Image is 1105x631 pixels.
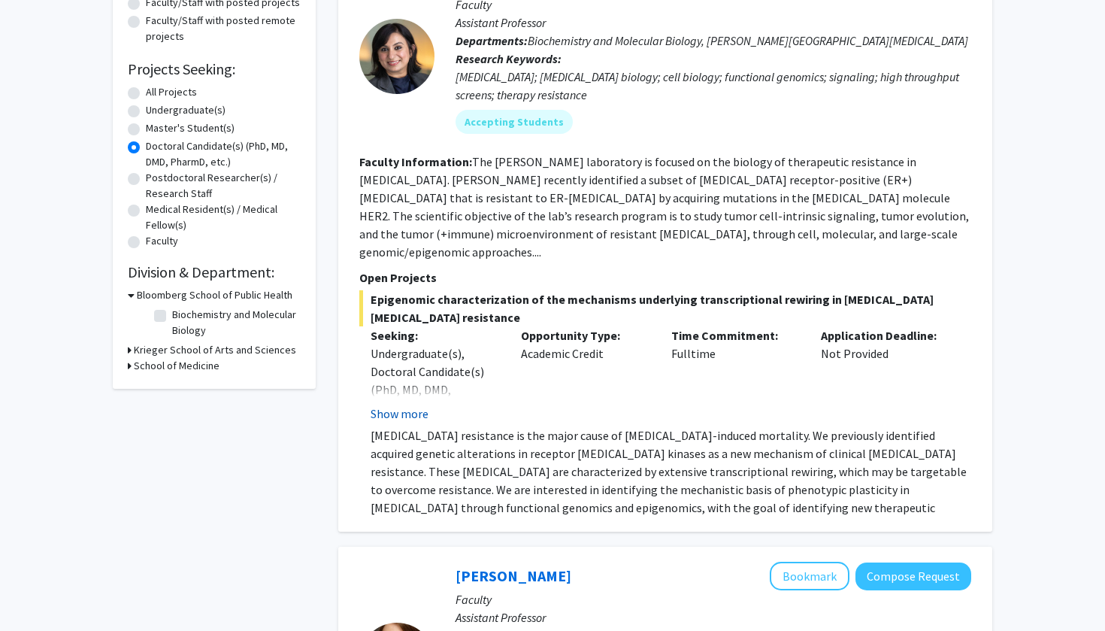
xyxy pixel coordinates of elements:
label: Medical Resident(s) / Medical Fellow(s) [146,202,301,233]
p: [MEDICAL_DATA] resistance is the major cause of [MEDICAL_DATA]-induced mortality. We previously i... [371,426,971,535]
label: Undergraduate(s) [146,102,226,118]
span: Biochemistry and Molecular Biology, [PERSON_NAME][GEOGRAPHIC_DATA][MEDICAL_DATA] [528,33,968,48]
b: Research Keywords: [456,51,562,66]
mat-chip: Accepting Students [456,110,573,134]
span: Epigenomic characterization of the mechanisms underlying transcriptional rewiring in [MEDICAL_DAT... [359,290,971,326]
p: Seeking: [371,326,498,344]
fg-read-more: The [PERSON_NAME] laboratory is focused on the biology of therapeutic resistance in [MEDICAL_DATA... [359,154,969,259]
div: Undergraduate(s), Doctoral Candidate(s) (PhD, MD, DMD, PharmD, etc.), Postdoctoral Researcher(s) ... [371,344,498,507]
label: Postdoctoral Researcher(s) / Research Staff [146,170,301,202]
b: Departments: [456,33,528,48]
a: [PERSON_NAME] [456,566,571,585]
p: Opportunity Type: [521,326,649,344]
p: Time Commitment: [671,326,799,344]
p: Faculty [456,590,971,608]
h2: Projects Seeking: [128,60,301,78]
button: Show more [371,405,428,423]
button: Compose Request to Casey Lurtz [855,563,971,590]
label: Biochemistry and Molecular Biology [172,307,297,338]
h3: Bloomberg School of Public Health [137,287,292,303]
label: Faculty [146,233,178,249]
div: [MEDICAL_DATA]; [MEDICAL_DATA] biology; cell biology; functional genomics; signaling; high throug... [456,68,971,104]
label: Doctoral Candidate(s) (PhD, MD, DMD, PharmD, etc.) [146,138,301,170]
div: Academic Credit [510,326,660,423]
b: Faculty Information: [359,154,472,169]
iframe: Chat [11,563,64,620]
h3: Krieger School of Arts and Sciences [134,342,296,358]
button: Add Casey Lurtz to Bookmarks [770,562,849,590]
div: Not Provided [810,326,960,423]
p: Application Deadline: [821,326,949,344]
h3: School of Medicine [134,358,219,374]
p: Assistant Professor [456,608,971,626]
label: Master's Student(s) [146,120,235,136]
p: Assistant Professor [456,14,971,32]
label: Faculty/Staff with posted remote projects [146,13,301,44]
h2: Division & Department: [128,263,301,281]
label: All Projects [146,84,197,100]
div: Fulltime [660,326,810,423]
p: Open Projects [359,268,971,287]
